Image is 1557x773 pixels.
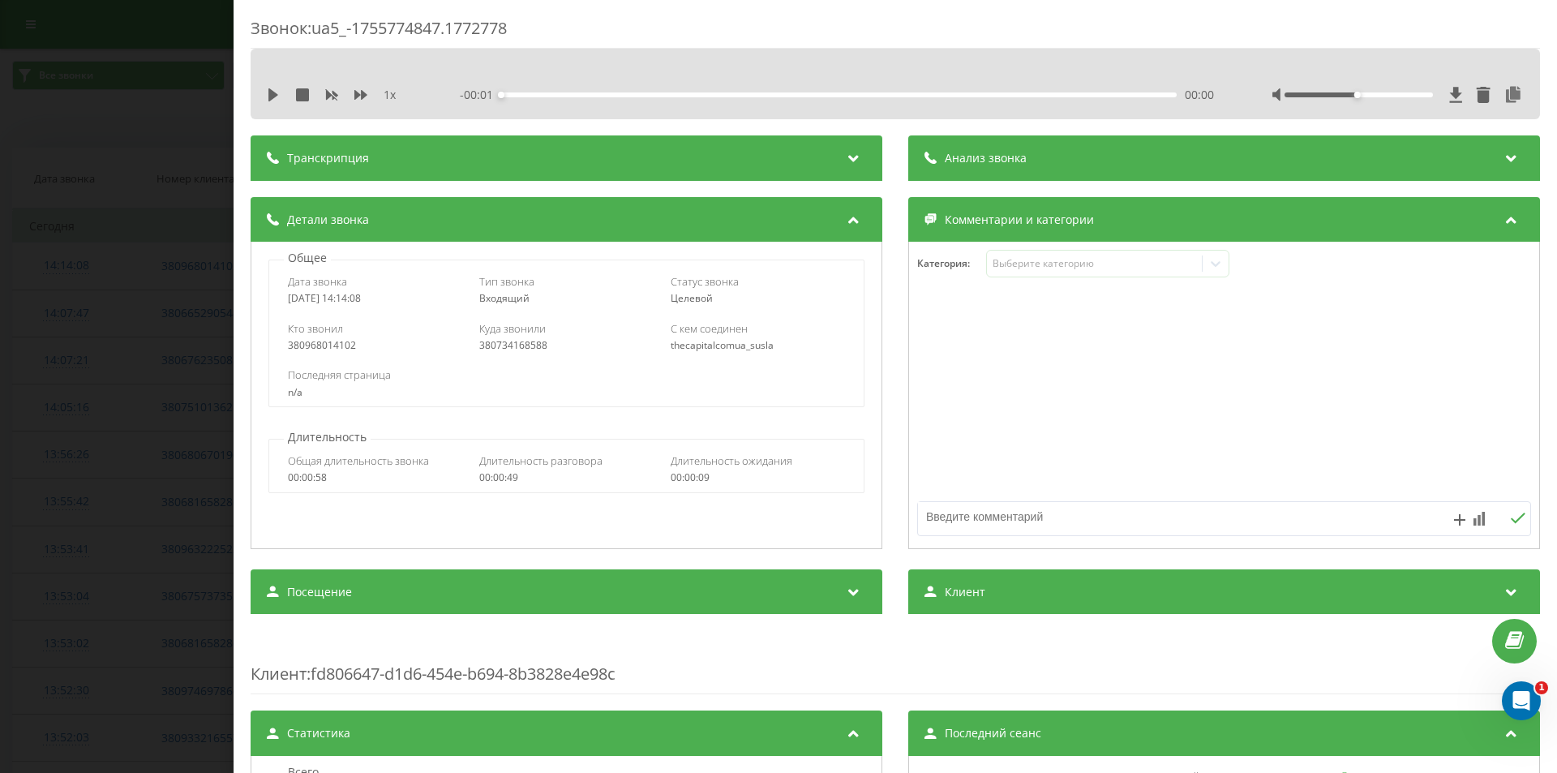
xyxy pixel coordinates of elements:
div: 380968014102 [288,340,462,351]
div: 00:00:58 [288,472,462,483]
h4: Категория : [917,258,986,269]
span: Клиент [945,584,985,600]
span: Тип звонка [479,274,534,289]
iframe: Intercom live chat [1502,681,1541,720]
span: Клиент [251,663,307,685]
p: Длительность [284,429,371,445]
span: 1 x [384,87,396,103]
span: 00:00 [1185,87,1214,103]
span: Дата звонка [288,274,347,289]
span: - 00:01 [460,87,501,103]
span: Транскрипция [287,150,369,166]
span: 1 [1535,681,1548,694]
span: Статистика [287,725,350,741]
div: [DATE] 14:14:08 [288,293,462,304]
span: Целевой [671,291,713,305]
span: С кем соединен [671,321,748,336]
div: n/a [288,387,844,398]
div: : fd806647-d1d6-454e-b694-8b3828e4e98c [251,630,1540,694]
span: Анализ звонка [945,150,1027,166]
span: Последний сеанс [945,725,1041,741]
span: Входящий [479,291,530,305]
span: Куда звонили [479,321,546,336]
span: Длительность разговора [479,453,603,468]
div: Accessibility label [1354,92,1361,98]
div: Accessibility label [498,92,504,98]
span: Длительность ожидания [671,453,792,468]
span: Общая длительность звонка [288,453,429,468]
p: Общее [284,250,331,266]
div: thecapitalcomua_susla [671,340,845,351]
div: Звонок : ua5_-1755774847.1772778 [251,17,1540,49]
div: 00:00:49 [479,472,654,483]
span: Статус звонка [671,274,739,289]
span: Детали звонка [287,212,369,228]
span: Посещение [287,584,352,600]
div: Выберите категорию [993,257,1195,270]
div: 380734168588 [479,340,654,351]
div: 00:00:09 [671,472,845,483]
span: Последняя страница [288,367,391,382]
span: Кто звонил [288,321,343,336]
span: Комментарии и категории [945,212,1094,228]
